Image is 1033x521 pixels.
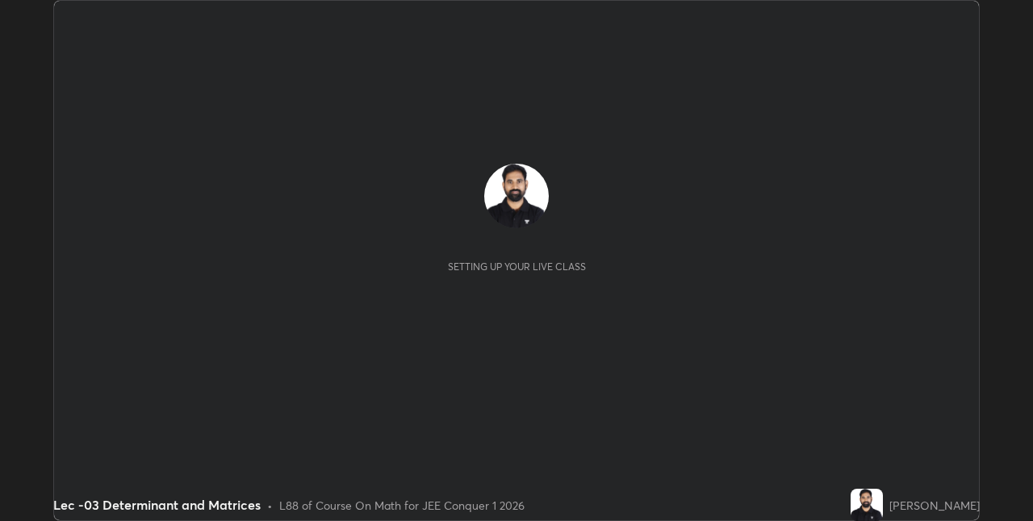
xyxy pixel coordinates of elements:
div: L88 of Course On Math for JEE Conquer 1 2026 [279,497,525,514]
div: Setting up your live class [448,260,586,273]
div: • [267,497,273,514]
img: 04b9fe4193d640e3920203b3c5aed7f4.jpg [851,489,883,521]
img: 04b9fe4193d640e3920203b3c5aed7f4.jpg [484,164,549,228]
div: [PERSON_NAME] [889,497,980,514]
div: Lec -03 Determinant and Matrices [53,495,261,515]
